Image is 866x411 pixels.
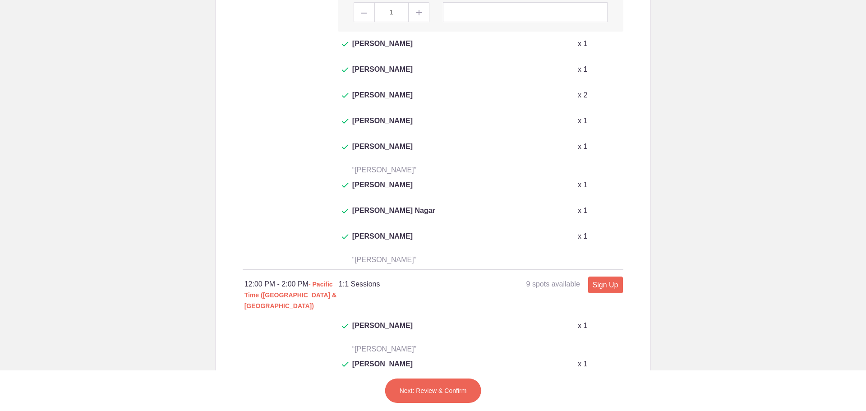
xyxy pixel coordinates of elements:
[342,42,349,47] img: Check dark green
[352,345,416,353] span: “[PERSON_NAME]”
[342,144,349,150] img: Check dark green
[342,323,349,329] img: Check dark green
[342,93,349,98] img: Check dark green
[385,378,482,403] button: Next: Review & Confirm
[578,231,587,242] p: x 1
[352,141,413,163] span: [PERSON_NAME]
[416,10,422,15] img: Plus gray
[578,38,587,49] p: x 1
[342,208,349,214] img: Check dark green
[578,64,587,75] p: x 1
[578,141,587,152] p: x 1
[578,205,587,216] p: x 1
[352,256,416,263] span: “[PERSON_NAME]”
[352,38,413,60] span: [PERSON_NAME]
[352,320,413,342] span: [PERSON_NAME]
[578,320,587,331] p: x 1
[342,362,349,367] img: Check dark green
[578,115,587,126] p: x 1
[352,231,413,253] span: [PERSON_NAME]
[244,281,337,309] span: - Pacific Time ([GEOGRAPHIC_DATA] & [GEOGRAPHIC_DATA])
[352,64,413,86] span: [PERSON_NAME]
[578,180,587,190] p: x 1
[342,119,349,124] img: Check dark green
[342,183,349,188] img: Check dark green
[361,13,367,14] img: Minus gray
[588,277,623,293] a: Sign Up
[352,166,416,174] span: “[PERSON_NAME]”
[342,67,349,73] img: Check dark green
[244,279,339,311] div: 12:00 PM - 2:00 PM
[578,359,587,369] p: x 1
[352,205,435,227] span: [PERSON_NAME] Nagar
[352,90,413,111] span: [PERSON_NAME]
[352,115,413,137] span: [PERSON_NAME]
[339,279,480,290] h4: 1:1 Sessions
[352,359,413,380] span: [PERSON_NAME]
[526,280,580,288] span: 9 spots available
[342,234,349,240] img: Check dark green
[352,180,413,201] span: [PERSON_NAME]
[578,90,587,101] p: x 2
